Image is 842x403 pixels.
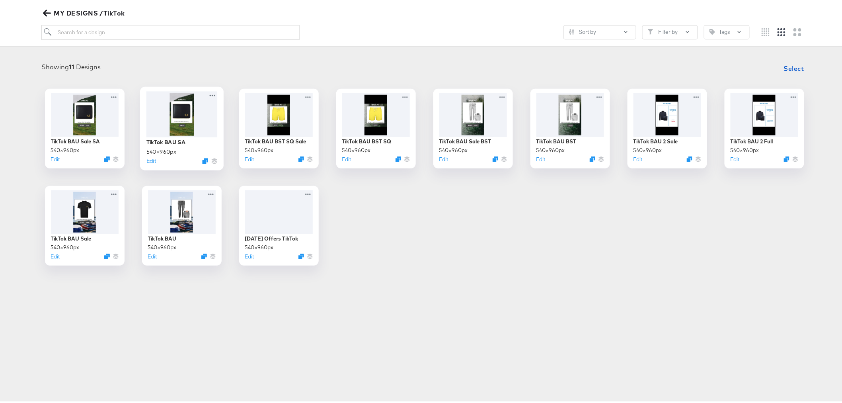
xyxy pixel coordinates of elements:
[536,154,546,162] button: Edit
[439,145,468,153] div: 540 × 960 px
[342,145,371,153] div: 540 × 960 px
[536,145,565,153] div: 540 × 960 px
[239,184,319,264] div: [DATE] Offers TikTok540×960pxEditDuplicate
[146,155,156,163] button: Edit
[633,145,662,153] div: 540 × 960 px
[633,136,678,144] div: TikTok BAU 2 Sale
[704,23,750,38] button: TagTags
[51,145,80,153] div: 540 × 960 px
[784,61,804,72] span: Select
[148,242,177,250] div: 540 × 960 px
[45,87,125,167] div: TikTok BAU Sale SA540×960pxEditDuplicate
[536,136,577,144] div: TikTok BAU BST
[298,252,304,258] svg: Duplicate
[439,136,491,144] div: TikTok BAU Sale BST
[563,23,636,38] button: SlidersSort by
[731,145,759,153] div: 540 × 960 px
[687,155,692,160] svg: Duplicate
[45,184,125,264] div: TikTok BAU Sale540×960pxEditDuplicate
[148,251,157,259] button: Edit
[51,251,60,259] button: Edit
[569,27,575,33] svg: Sliders
[45,6,125,17] span: MY DESIGNS /TikTok
[342,154,351,162] button: Edit
[793,27,801,35] svg: Large grid
[731,136,773,144] div: TikTok BAU 2 Full
[784,155,789,160] svg: Duplicate
[778,27,785,35] svg: Medium grid
[245,154,254,162] button: Edit
[433,87,513,167] div: TikTok BAU Sale BST540×960pxEditDuplicate
[245,242,274,250] div: 540 × 960 px
[239,87,319,167] div: TikTok BAU BST SQ Sale540×960pxEditDuplicate
[245,136,306,144] div: TikTok BAU BST SQ Sale
[245,145,274,153] div: 540 × 960 px
[530,87,610,167] div: TikTok BAU BST540×960pxEditDuplicate
[642,23,698,38] button: FilterFilter by
[202,157,208,162] svg: Duplicate
[104,252,110,258] svg: Duplicate
[731,154,740,162] button: Edit
[51,233,92,241] div: TikTok BAU Sale
[51,242,80,250] div: 540 × 960 px
[201,252,207,258] svg: Duplicate
[781,59,807,75] button: Select
[439,154,448,162] button: Edit
[590,155,595,160] svg: Duplicate
[633,154,643,162] button: Edit
[41,61,101,70] div: Showing Designs
[245,233,298,241] div: [DATE] Offers TikTok
[142,184,222,264] div: TikTok BAU540×960pxEditDuplicate
[648,27,653,33] svg: Filter
[493,155,498,160] svg: Duplicate
[396,155,401,160] svg: Duplicate
[69,61,74,69] strong: 11
[298,155,304,160] svg: Duplicate
[725,87,804,167] div: TikTok BAU 2 Full540×960pxEditDuplicate
[41,6,128,17] button: MY DESIGNS /TikTok
[146,137,185,144] div: TikTok BAU SA
[104,155,110,160] svg: Duplicate
[146,146,176,154] div: 540 × 960 px
[245,251,254,259] button: Edit
[628,87,707,167] div: TikTok BAU 2 Sale540×960pxEditDuplicate
[41,23,299,38] input: Search for a design
[51,154,60,162] button: Edit
[762,27,770,35] svg: Small grid
[51,136,100,144] div: TikTok BAU Sale SA
[342,136,392,144] div: TikTok BAU BST SQ
[148,233,177,241] div: TikTok BAU
[709,27,715,33] svg: Tag
[336,87,416,167] div: TikTok BAU BST SQ540×960pxEditDuplicate
[140,85,224,169] div: TikTok BAU SA540×960pxEditDuplicate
